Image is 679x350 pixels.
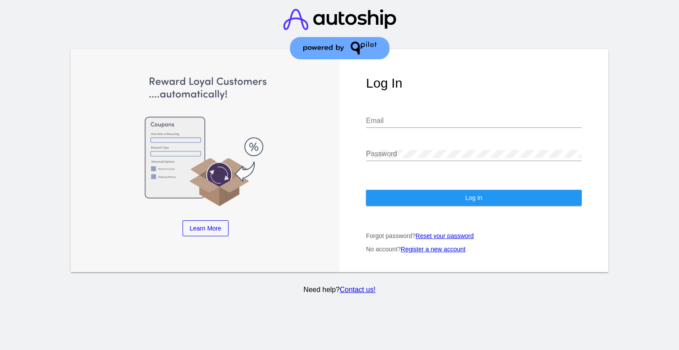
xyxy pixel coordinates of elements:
button: Log In [366,190,582,206]
span: Learn More [190,225,221,232]
p: Forgot password? [366,232,582,239]
a: Register a new account [401,246,465,253]
img: Apply Coupons Automatically to Scheduled Orders with QPilot [98,76,313,207]
a: Contact us! [339,286,375,293]
h1: Log In [366,76,582,91]
span: Log In [465,194,482,201]
a: Learn More [183,220,229,236]
p: Need help? [69,286,610,294]
a: Reset your password [416,232,474,239]
p: No account? [366,246,582,253]
input: Email [366,117,582,125]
